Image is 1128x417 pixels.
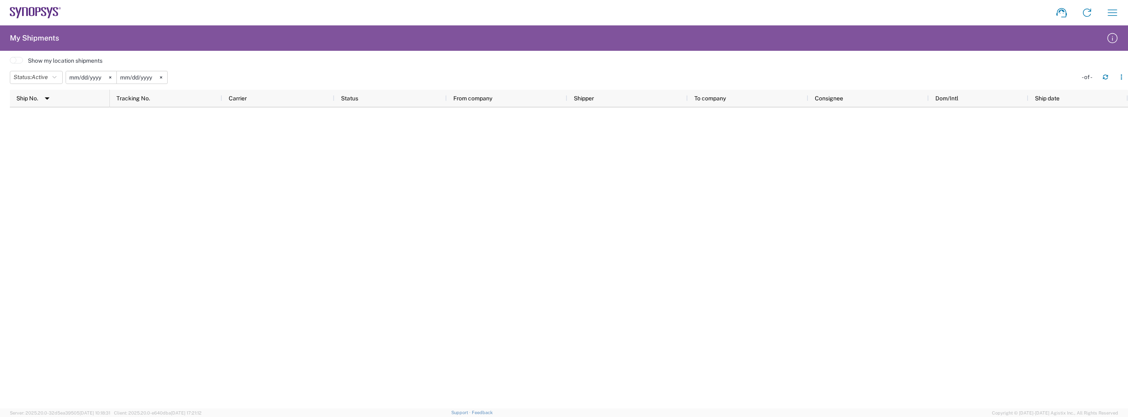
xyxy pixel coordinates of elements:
a: Support [451,410,472,415]
h2: My Shipments [10,33,59,43]
span: Shipper [574,95,594,102]
span: Active [32,74,48,80]
button: Status:Active [10,71,63,84]
span: From company [453,95,492,102]
span: Consignee [815,95,843,102]
span: Server: 2025.20.0-32d5ea39505 [10,410,110,415]
span: Status [341,95,358,102]
span: Copyright © [DATE]-[DATE] Agistix Inc., All Rights Reserved [992,409,1118,417]
a: Feedback [472,410,493,415]
img: arrow-dropdown.svg [41,92,54,105]
span: Client: 2025.20.0-e640dba [114,410,202,415]
input: Not set [117,71,167,84]
span: Ship date [1035,95,1060,102]
span: To company [694,95,726,102]
label: Show my location shipments [28,57,102,64]
span: Ship No. [16,95,38,102]
input: Not set [66,71,116,84]
span: [DATE] 10:18:31 [80,410,110,415]
span: Carrier [229,95,247,102]
span: Dom/Intl [935,95,958,102]
span: [DATE] 17:21:12 [171,410,202,415]
span: Tracking No. [116,95,150,102]
div: - of - [1082,73,1096,81]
